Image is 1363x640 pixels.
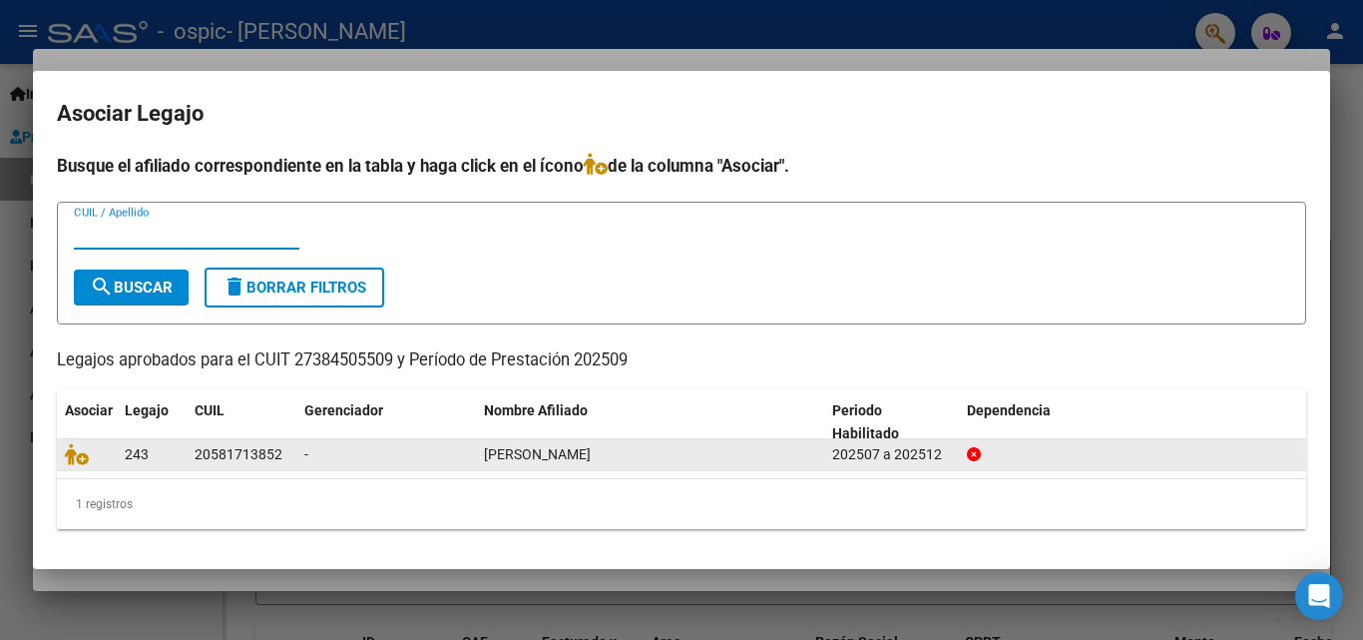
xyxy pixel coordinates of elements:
span: - [304,446,308,462]
datatable-header-cell: Periodo Habilitado [824,389,959,455]
h4: Busque el afiliado correspondiente en la tabla y haga click en el ícono de la columna "Asociar". [57,153,1306,179]
p: Legajos aprobados para el CUIT 27384505509 y Período de Prestación 202509 [57,348,1306,373]
datatable-header-cell: Nombre Afiliado [476,389,824,455]
span: Nombre Afiliado [484,402,588,418]
div: 20581713852 [195,443,282,466]
button: Buscar [74,270,189,306]
div: Open Intercom Messenger [1295,572,1343,620]
span: Dependencia [967,402,1051,418]
h2: Asociar Legajo [57,95,1306,133]
div: 1 registros [57,479,1306,529]
mat-icon: delete [223,275,246,299]
span: Gerenciador [304,402,383,418]
datatable-header-cell: Legajo [117,389,187,455]
mat-icon: search [90,275,114,299]
span: CUIL [195,402,225,418]
span: 243 [125,446,149,462]
datatable-header-cell: Asociar [57,389,117,455]
span: Asociar [65,402,113,418]
span: Periodo Habilitado [832,402,899,441]
span: Legajo [125,402,169,418]
datatable-header-cell: CUIL [187,389,296,455]
button: Borrar Filtros [205,268,384,308]
div: 202507 a 202512 [832,443,951,466]
span: Borrar Filtros [223,279,366,297]
span: PEREYRA KUNZ MAXIMO [484,446,591,462]
span: Buscar [90,279,173,297]
datatable-header-cell: Gerenciador [296,389,476,455]
datatable-header-cell: Dependencia [959,389,1307,455]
